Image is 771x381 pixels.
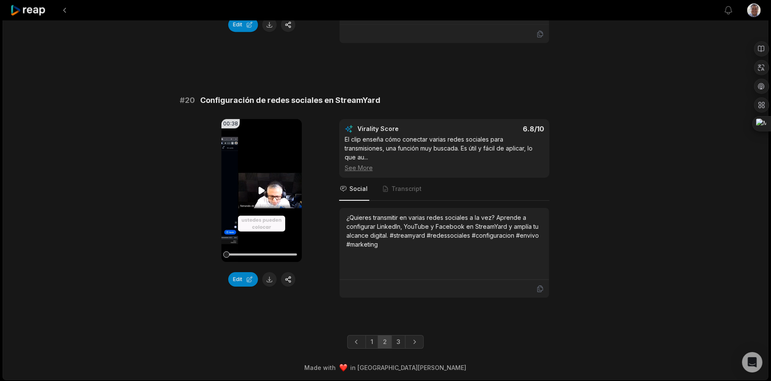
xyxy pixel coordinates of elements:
[180,94,195,106] span: # 20
[339,178,550,201] nav: Tabs
[742,352,762,372] div: Open Intercom Messenger
[357,125,449,133] div: Virality Score
[200,94,380,106] span: Configuración de redes sociales en StreamYard
[405,335,424,349] a: Next page
[221,119,302,262] video: Your browser does not support mp4 format.
[228,272,258,287] button: Edit
[347,335,424,349] ul: Pagination
[340,364,347,372] img: heart emoji
[347,335,366,349] a: Previous page
[378,335,392,349] a: Page 2 is your current page
[349,185,368,193] span: Social
[346,213,542,249] div: ¿Quieres transmitir en varias redes sociales a la vez? Aprende a configurar LinkedIn, YouTube y F...
[391,185,422,193] span: Transcript
[228,17,258,32] button: Edit
[366,335,378,349] a: Page 1
[391,335,405,349] a: Page 3
[453,125,544,133] div: 6.8 /10
[11,363,760,372] div: Made with in [GEOGRAPHIC_DATA][PERSON_NAME]
[345,135,544,172] div: El clip enseña cómo conectar varias redes sociales para transmisiones, una función muy buscada. E...
[345,163,544,172] div: See More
